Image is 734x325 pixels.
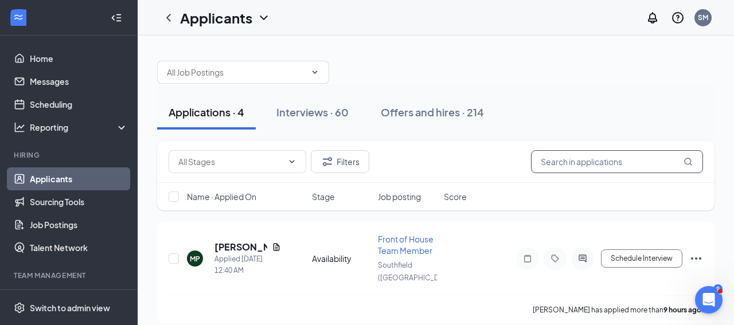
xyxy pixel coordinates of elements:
[713,284,723,294] div: 9
[646,11,659,25] svg: Notifications
[312,253,371,264] div: Availability
[169,105,244,119] div: Applications · 4
[378,234,434,256] span: Front of House Team Member
[311,150,369,173] button: Filter Filters
[444,191,467,202] span: Score
[671,11,685,25] svg: QuestionInfo
[14,122,25,133] svg: Analysis
[531,150,703,173] input: Search in applications
[257,11,271,25] svg: ChevronDown
[312,191,335,202] span: Stage
[162,11,175,25] svg: ChevronLeft
[684,157,693,166] svg: MagnifyingGlass
[30,213,128,236] a: Job Postings
[321,155,334,169] svg: Filter
[30,167,128,190] a: Applicants
[576,254,589,263] svg: ActiveChat
[214,253,281,276] div: Applied [DATE] 12:40 AM
[187,191,256,202] span: Name · Applied On
[695,286,723,314] iframe: Intercom live chat
[310,68,319,77] svg: ChevronDown
[698,13,708,22] div: SM
[180,8,252,28] h1: Applicants
[381,105,484,119] div: Offers and hires · 214
[14,271,126,280] div: Team Management
[548,254,562,263] svg: Tag
[178,155,283,168] input: All Stages
[167,66,306,79] input: All Job Postings
[378,261,455,282] span: Southfield ([GEOGRAPHIC_DATA])
[287,157,296,166] svg: ChevronDown
[111,12,122,24] svg: Collapse
[30,93,128,116] a: Scheduling
[14,302,25,314] svg: Settings
[30,70,128,93] a: Messages
[378,191,421,202] span: Job posting
[601,249,682,268] button: Schedule Interview
[190,254,200,264] div: MP
[30,236,128,259] a: Talent Network
[663,306,701,314] b: 9 hours ago
[689,252,703,265] svg: Ellipses
[276,105,349,119] div: Interviews · 60
[521,254,534,263] svg: Note
[14,150,126,160] div: Hiring
[30,190,128,213] a: Sourcing Tools
[13,11,24,23] svg: WorkstreamLogo
[214,241,267,253] h5: [PERSON_NAME]
[30,302,110,314] div: Switch to admin view
[533,305,703,315] p: [PERSON_NAME] has applied more than .
[30,122,128,133] div: Reporting
[30,47,128,70] a: Home
[272,242,281,252] svg: Document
